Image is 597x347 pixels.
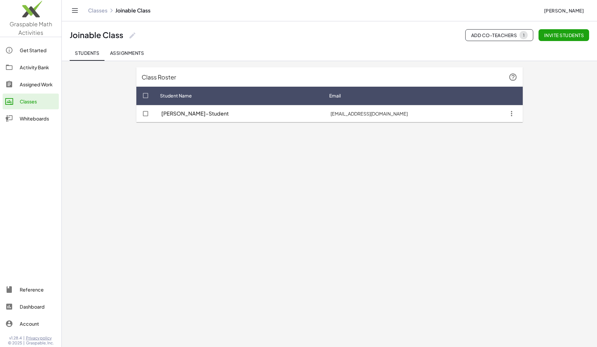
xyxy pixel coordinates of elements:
a: Classes [88,7,107,14]
span: v1.28.4 [9,336,22,341]
a: Privacy policy [26,336,54,341]
div: 1 [523,33,524,38]
a: Assigned Work [3,76,59,92]
a: Activity Bank [3,59,59,75]
div: Activity Bank [20,63,56,71]
span: Invite students [544,32,584,38]
span: Students [75,50,99,56]
button: Add Co-Teachers1 [465,29,533,41]
span: © 2025 [8,340,22,346]
a: Dashboard [3,299,59,314]
span: Assignments [110,50,144,56]
span: Student Name [160,92,192,99]
div: Get Started [20,46,56,54]
div: Reference [20,286,56,293]
div: Assigned Work [20,80,56,88]
span: [PERSON_NAME] [544,8,584,13]
div: Joinable Class [70,30,123,40]
span: | [23,336,25,341]
button: [PERSON_NAME] [539,5,589,16]
span: [PERSON_NAME]-Student [161,110,229,117]
a: Reference [3,282,59,297]
div: Classes [20,98,56,105]
span: | [23,340,25,346]
span: Email [329,92,341,99]
a: Classes [3,94,59,109]
button: Toggle navigation [70,5,80,16]
div: Whiteboards [20,115,56,122]
a: Get Started [3,42,59,58]
a: Whiteboards [3,111,59,126]
a: Account [3,316,59,332]
span: Graspable Math Activities [10,20,52,36]
span: [EMAIL_ADDRESS][DOMAIN_NAME] [329,111,409,117]
button: Invite students [539,29,589,41]
div: Account [20,320,56,328]
span: Graspable, Inc. [26,340,54,346]
div: Dashboard [20,303,56,311]
span: Add Co-Teachers [471,31,528,39]
div: Class Roster [136,67,523,87]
